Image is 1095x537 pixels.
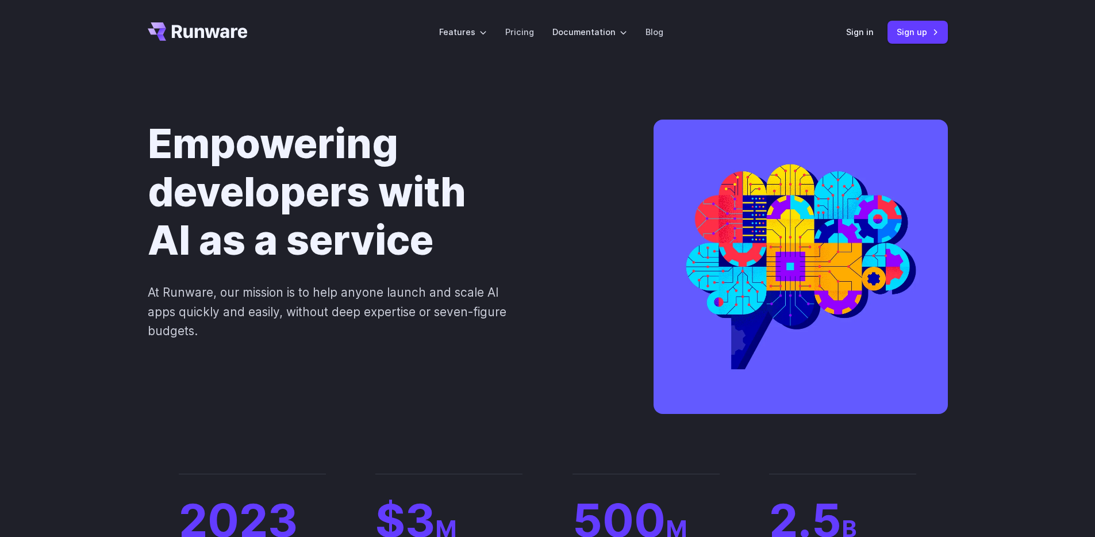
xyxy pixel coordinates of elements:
h1: Empowering developers with AI as a service [148,120,617,264]
a: Pricing [505,25,534,39]
a: Blog [646,25,663,39]
a: Go to / [148,22,248,41]
p: At Runware, our mission is to help anyone launch and scale AI apps quickly and easily, without de... [148,283,523,340]
img: A colorful illustration of a brain made up of circuit boards [654,120,948,414]
label: Features [439,25,487,39]
label: Documentation [552,25,627,39]
a: Sign up [887,21,948,43]
a: Sign in [846,25,874,39]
